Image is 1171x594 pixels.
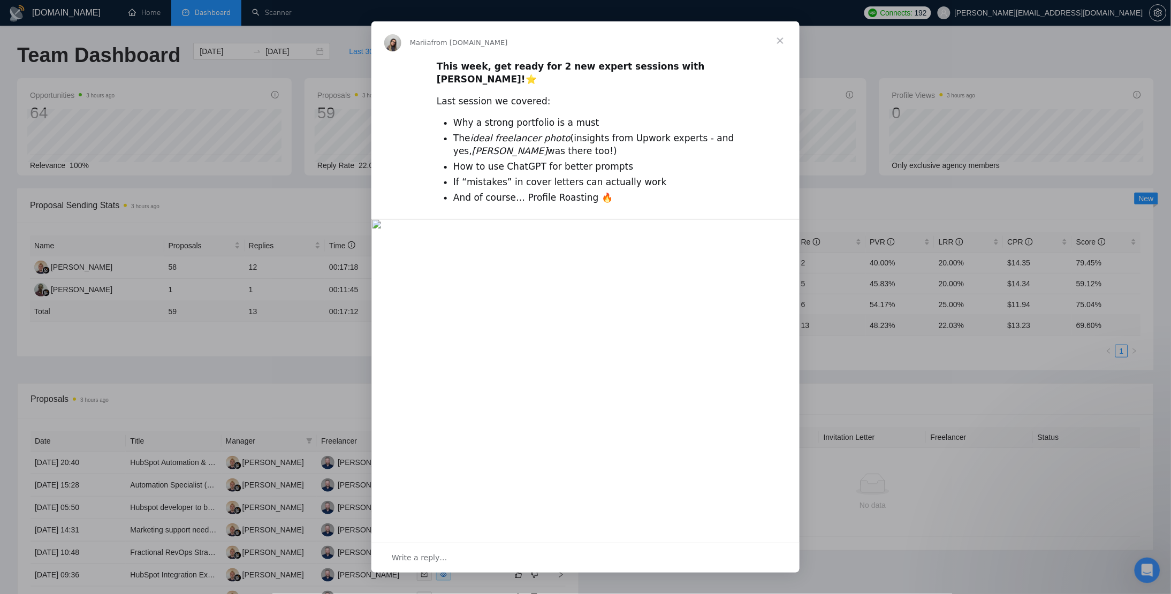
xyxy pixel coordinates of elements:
li: Why a strong portfolio is a must [453,117,734,130]
div: ⭐️ [437,60,734,86]
li: If “mistakes” in cover letters can actually work [453,176,734,189]
li: The (insights from Upwork experts - and yes, was there too!) [453,132,734,158]
i: [PERSON_NAME] [472,146,548,156]
img: Profile image for Mariia [384,34,401,51]
div: Last session we covered: [437,95,734,108]
span: from [DOMAIN_NAME] [431,39,508,47]
span: Write a reply… [392,551,447,565]
i: ideal freelancer photo [470,133,571,143]
b: This week, get ready for 2 new expert sessions with [PERSON_NAME]! [437,61,705,85]
li: How to use ChatGPT for better prompts [453,161,734,173]
span: Mariia [410,39,431,47]
div: Open conversation and reply [371,542,800,573]
span: Close [761,21,800,60]
li: And of course… Profile Roasting 🔥 [453,192,734,204]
